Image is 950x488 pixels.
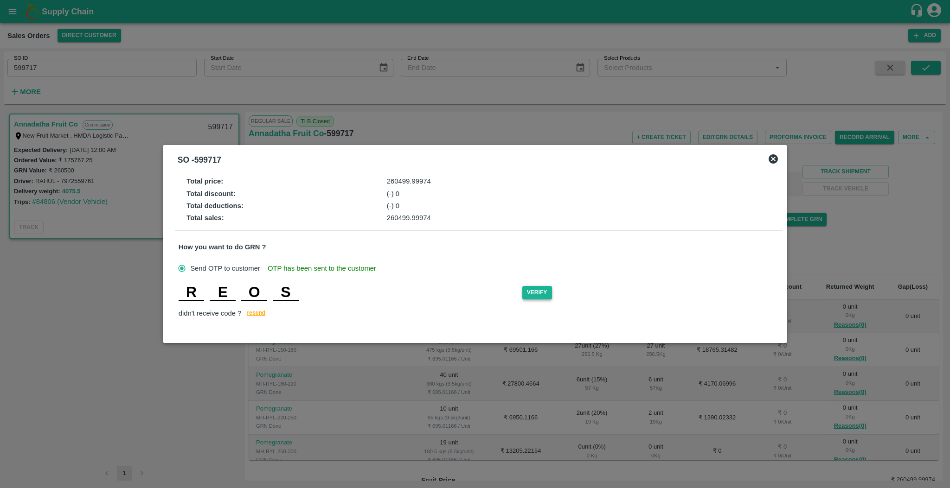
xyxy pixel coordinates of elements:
[241,308,271,320] button: resend
[387,190,399,197] span: (-) 0
[247,308,266,318] span: resend
[186,214,224,222] strong: Total sales :
[179,243,266,251] strong: How you want to do GRN ?
[387,177,431,185] span: 260499.99974
[190,263,260,273] span: Send OTP to customer
[387,202,399,209] span: (-) 0
[268,263,376,273] span: OTP has been sent to the customer
[387,214,431,222] span: 260499.99974
[186,202,244,209] strong: Total deductions :
[186,177,223,185] strong: Total price :
[522,286,552,299] button: Verify
[178,153,221,166] div: SO - 599717
[186,190,235,197] strong: Total discount :
[179,308,779,320] div: didn't receive code ?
